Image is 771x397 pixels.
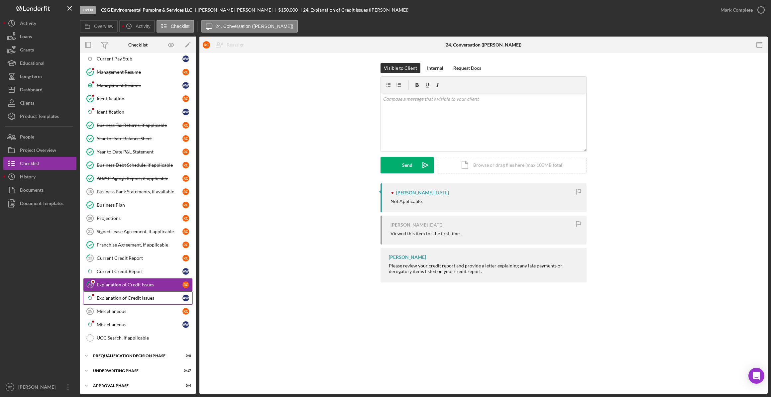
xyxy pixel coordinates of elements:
div: Current Pay Stub [97,56,182,61]
div: A W [182,109,189,115]
div: Document Templates [20,197,63,212]
a: 23Current Credit ReportRC [83,251,193,265]
div: R C [182,308,189,315]
a: Year to Date P&L StatementRC [83,145,193,158]
div: A W [182,268,189,275]
a: Business PlanRC [83,198,193,212]
div: R C [182,215,189,222]
time: 2025-09-25 21:33 [434,190,449,195]
a: Business Debt Schedule, if applicableRC [83,158,193,172]
a: 21Signed Lease Agreement, if applicableRC [83,225,193,238]
a: IdentificationAW [83,105,193,119]
div: Explanation of Credit Issues [97,295,182,301]
div: Long-Term [20,70,42,85]
a: Current Credit ReportAW [83,265,193,278]
div: Projections [97,216,182,221]
div: People [20,130,34,145]
button: Checklist [157,20,194,33]
div: 0 / 8 [179,354,191,358]
div: R C [182,149,189,155]
div: R C [182,281,189,288]
div: Identification [97,96,182,101]
tspan: 18 [88,190,92,194]
a: MiscellaneousAW [83,318,193,331]
div: A W [182,321,189,328]
a: Year to Date Balance SheetRC [83,132,193,145]
div: Explanation of Credit Issues [97,282,182,287]
a: IdentificationRC [83,92,193,105]
div: Management Resume [97,69,182,75]
button: Document Templates [3,197,76,210]
div: [PERSON_NAME] [17,380,60,395]
button: History [3,170,76,183]
button: Visible to Client [381,63,420,73]
div: Business Plan [97,202,182,208]
a: Current Pay StubAW [83,52,193,65]
a: Dashboard [3,83,76,96]
div: Business Bank Statements, if available [97,189,182,194]
div: Checklist [20,157,39,172]
button: Activity [119,20,155,33]
div: R C [182,95,189,102]
div: Checklist [128,42,148,48]
div: A W [182,82,189,89]
a: 25MiscellaneousRC [83,305,193,318]
button: Loans [3,30,76,43]
button: Overview [80,20,118,33]
label: Checklist [171,24,190,29]
button: Product Templates [3,110,76,123]
a: Explanation of Credit IssuesAW [83,291,193,305]
button: Project Overview [3,144,76,157]
tspan: 25 [88,309,92,313]
a: People [3,130,76,144]
span: $150,000 [278,7,298,13]
a: AR/AP Agings Report, if applicableRC [83,172,193,185]
div: Current Credit Report [97,255,182,261]
div: Viewed this item for the first time. [390,231,461,236]
div: Documents [20,183,44,198]
div: R C [203,41,210,49]
label: Overview [94,24,113,29]
div: [PERSON_NAME] [PERSON_NAME] [198,7,278,13]
a: 24Explanation of Credit IssuesRC [83,278,193,291]
div: 24. Explanation of Credit Issues ([PERSON_NAME]) [303,7,408,13]
div: Approval Phase [93,384,174,388]
button: Long-Term [3,70,76,83]
div: UCC Search, if applicable [97,335,192,341]
button: Checklist [3,157,76,170]
div: Open Intercom Messenger [748,368,764,384]
div: Open [80,6,96,14]
div: Send [402,157,412,173]
div: R C [182,242,189,248]
div: Product Templates [20,110,59,125]
div: R C [182,255,189,261]
button: Grants [3,43,76,56]
div: R C [182,122,189,129]
div: Project Overview [20,144,56,158]
label: Activity [136,24,150,29]
div: R C [182,175,189,182]
button: Request Docs [450,63,485,73]
button: Educational [3,56,76,70]
button: Internal [424,63,447,73]
a: Clients [3,96,76,110]
div: Request Docs [453,63,481,73]
text: BZ [8,385,12,389]
div: A W [182,295,189,301]
button: 24. Conversation ([PERSON_NAME]) [201,20,298,33]
div: Loans [20,30,32,45]
div: Current Credit Report [97,269,182,274]
button: Activity [3,17,76,30]
div: 24. Conversation ([PERSON_NAME]) [446,42,521,48]
tspan: 23 [88,256,92,260]
div: [PERSON_NAME] [390,222,428,228]
div: R C [182,228,189,235]
div: Business Tax Returns, if applicable [97,123,182,128]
